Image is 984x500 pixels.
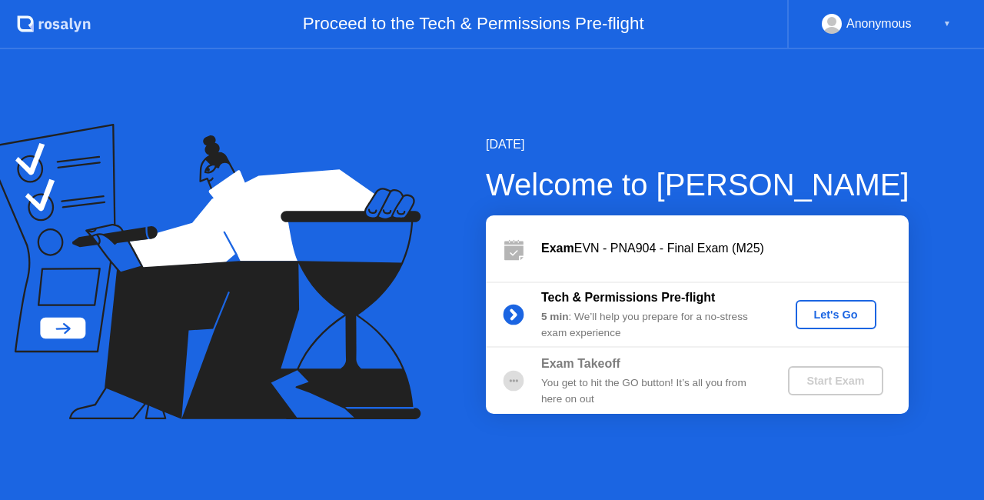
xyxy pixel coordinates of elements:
div: ▼ [943,14,951,34]
div: Welcome to [PERSON_NAME] [486,162,909,208]
div: EVN - PNA904 - Final Exam (M25) [541,239,909,258]
div: : We’ll help you prepare for a no-stress exam experience [541,309,763,341]
b: Exam [541,242,574,255]
button: Let's Go [796,300,876,329]
b: Tech & Permissions Pre-flight [541,291,715,304]
button: Start Exam [788,366,883,395]
div: You get to hit the GO button! It’s all you from here on out [541,375,763,407]
div: Start Exam [794,375,876,387]
div: Let's Go [802,308,870,321]
div: [DATE] [486,135,909,154]
b: Exam Takeoff [541,357,620,370]
b: 5 min [541,311,569,322]
div: Anonymous [846,14,912,34]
